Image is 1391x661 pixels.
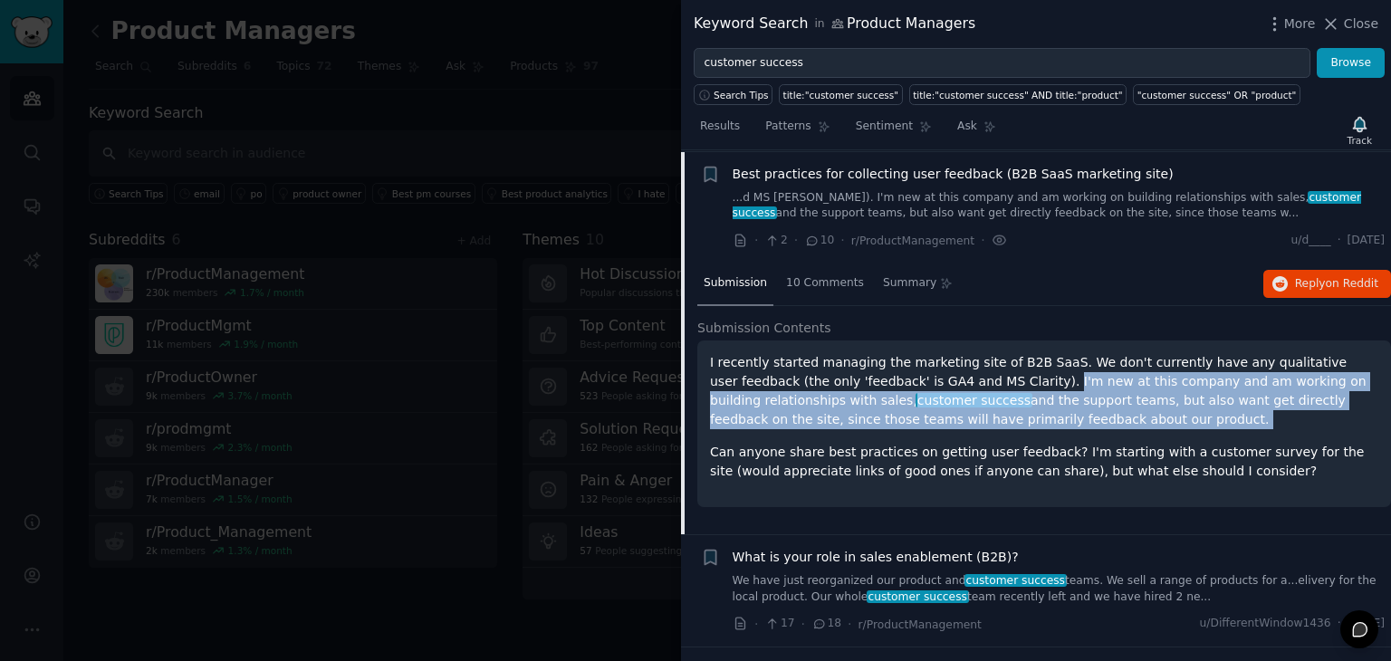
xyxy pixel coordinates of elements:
span: Patterns [765,119,811,135]
span: Submission [704,275,767,292]
span: customer success [867,590,969,603]
a: "customer success" OR "product" [1133,84,1300,105]
span: Summary [883,275,936,292]
span: · [754,615,758,634]
button: Close [1321,14,1378,34]
span: · [754,231,758,250]
span: · [1338,616,1341,632]
a: ...d MS [PERSON_NAME]). I'm new at this company and am working on building relationships with sal... [733,190,1386,222]
span: More [1284,14,1316,34]
span: · [801,615,805,634]
span: customer success [964,574,1067,587]
span: 18 [811,616,841,632]
a: We have just reorganized our product andcustomer successteams. We sell a range of products for a.... [733,573,1386,605]
span: customer success [916,393,1032,407]
a: Ask [951,112,1002,149]
button: Browse [1317,48,1385,79]
a: Sentiment [849,112,938,149]
a: title:"customer success" [779,84,903,105]
span: · [1338,233,1341,249]
span: Search Tips [714,89,769,101]
span: · [848,615,851,634]
span: 10 Comments [786,275,864,292]
span: Sentiment [856,119,913,135]
a: title:"customer success" AND title:"product" [909,84,1127,105]
span: Close [1344,14,1378,34]
a: What is your role in sales enablement (B2B)? [733,548,1019,567]
span: · [981,231,984,250]
div: Keyword Search Product Managers [694,13,975,35]
span: 2 [764,233,787,249]
span: u/d____ [1290,233,1330,249]
span: u/DifferentWindow1436 [1200,616,1331,632]
span: r/ProductManagement [859,618,982,631]
div: Track [1348,134,1372,147]
span: Results [700,119,740,135]
span: [DATE] [1348,233,1385,249]
a: Patterns [759,112,836,149]
span: Ask [957,119,977,135]
span: · [840,231,844,250]
span: r/ProductManagement [851,235,974,247]
span: Reply [1295,276,1378,292]
span: · [794,231,798,250]
p: Can anyone share best practices on getting user feedback? I'm starting with a customer survey for... [710,443,1378,481]
div: "customer success" OR "product" [1137,89,1297,101]
input: Try a keyword related to your business [694,48,1310,79]
span: 17 [764,616,794,632]
a: Results [694,112,746,149]
button: More [1265,14,1316,34]
span: Submission Contents [697,319,831,338]
a: Best practices for collecting user feedback (B2B SaaS marketing site) [733,165,1174,184]
div: title:"customer success" [783,89,899,101]
button: Replyon Reddit [1263,270,1391,299]
button: Search Tips [694,84,772,105]
p: I recently started managing the marketing site of B2B SaaS. We don't currently have any qualitati... [710,353,1378,429]
span: on Reddit [1326,277,1378,290]
span: 10 [804,233,834,249]
button: Track [1341,111,1378,149]
div: title:"customer success" AND title:"product" [913,89,1123,101]
span: in [814,16,824,33]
